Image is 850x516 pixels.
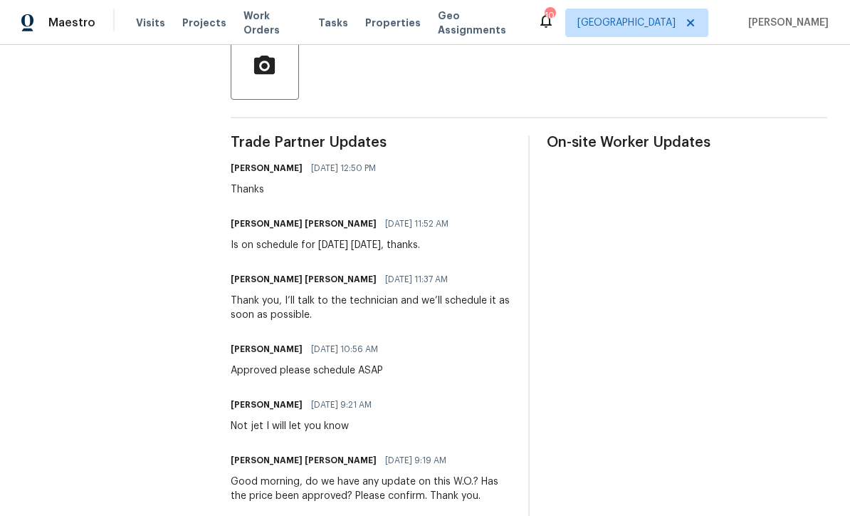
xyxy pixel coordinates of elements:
[48,16,95,30] span: Maestro
[547,135,827,150] span: On-site Worker Updates
[231,217,377,231] h6: [PERSON_NAME] [PERSON_NAME]
[231,475,511,503] div: Good morning, do we have any update on this W.O.? Has the price been approved? Please confirm. Th...
[182,16,226,30] span: Projects
[231,182,384,197] div: Thanks
[231,419,380,433] div: Not jet I will let you know
[545,9,555,23] div: 104
[231,238,457,252] div: Is on schedule for [DATE] [DATE], thanks.
[311,398,372,412] span: [DATE] 9:21 AM
[365,16,421,30] span: Properties
[438,9,520,37] span: Geo Assignments
[231,272,377,287] h6: [PERSON_NAME] [PERSON_NAME]
[385,272,448,287] span: [DATE] 11:37 AM
[231,363,387,378] div: Approved please schedule ASAP
[136,16,165,30] span: Visits
[231,342,303,356] h6: [PERSON_NAME]
[577,16,676,30] span: [GEOGRAPHIC_DATA]
[243,9,301,37] span: Work Orders
[231,453,377,468] h6: [PERSON_NAME] [PERSON_NAME]
[385,453,446,468] span: [DATE] 9:19 AM
[385,217,448,231] span: [DATE] 11:52 AM
[743,16,829,30] span: [PERSON_NAME]
[311,342,378,356] span: [DATE] 10:56 AM
[231,161,303,175] h6: [PERSON_NAME]
[231,398,303,412] h6: [PERSON_NAME]
[231,294,511,322] div: Thank you, I’ll talk to the technician and we’ll schedule it as soon as possible.
[231,135,511,150] span: Trade Partner Updates
[318,18,348,28] span: Tasks
[311,161,376,175] span: [DATE] 12:50 PM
